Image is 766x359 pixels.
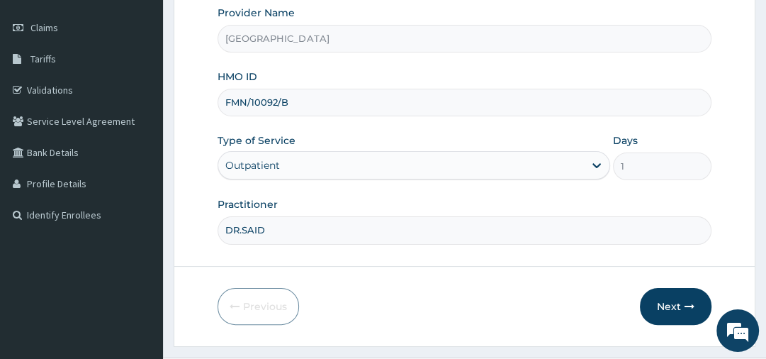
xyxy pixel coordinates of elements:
[218,89,711,116] input: Enter HMO ID
[218,216,711,244] input: Enter Name
[218,6,295,20] label: Provider Name
[30,53,56,65] span: Tariffs
[218,70,257,84] label: HMO ID
[218,197,278,211] label: Practitioner
[225,158,280,172] div: Outpatient
[30,21,58,34] span: Claims
[613,133,638,148] label: Days
[640,288,711,325] button: Next
[218,133,295,148] label: Type of Service
[218,288,299,325] button: Previous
